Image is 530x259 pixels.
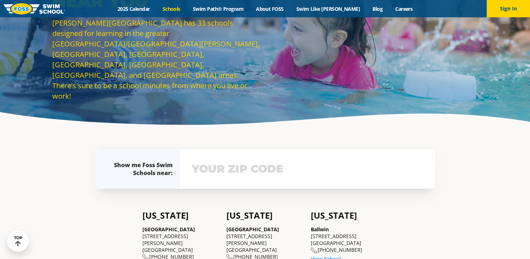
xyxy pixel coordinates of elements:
a: Ballwin [311,226,329,233]
img: FOSS Swim School Logo [4,3,65,14]
input: YOUR ZIP CODE [190,158,425,179]
img: location-phone-o-icon.svg [311,247,318,254]
div: Show me Foss Swim Schools near: [109,161,173,177]
h4: [US_STATE] [311,210,388,220]
a: [GEOGRAPHIC_DATA] [226,226,279,233]
div: TOP [14,236,22,247]
a: Swim Like [PERSON_NAME] [290,5,366,12]
h4: [US_STATE] [226,210,303,220]
a: 2025 Calendar [111,5,156,12]
a: Careers [389,5,419,12]
a: Swim Path® Program [186,5,249,12]
p: [PERSON_NAME][GEOGRAPHIC_DATA] has 33 schools designed for learning in the greater [GEOGRAPHIC_DA... [52,18,261,101]
a: Blog [366,5,389,12]
h4: [US_STATE] [142,210,219,220]
div: [STREET_ADDRESS] [GEOGRAPHIC_DATA] [PHONE_NUMBER] [311,226,388,254]
a: Schools [156,5,186,12]
a: [GEOGRAPHIC_DATA] [142,226,195,233]
a: About FOSS [250,5,290,12]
